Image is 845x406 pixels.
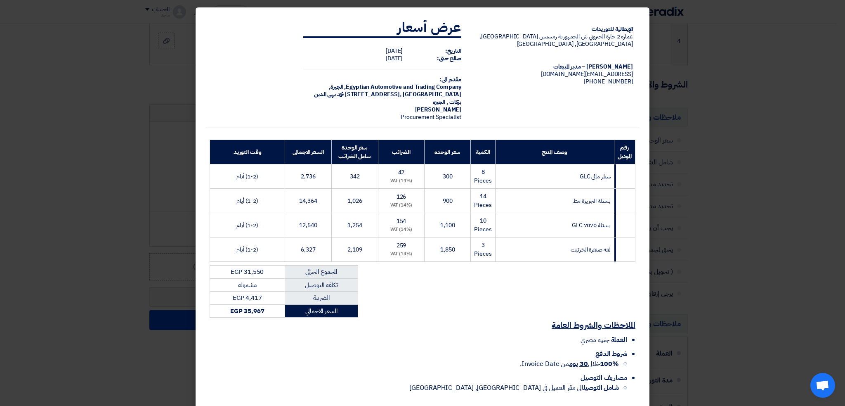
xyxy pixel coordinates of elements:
span: (1-2) أيام [236,172,258,181]
td: تكلفه التوصيل [285,278,358,292]
span: 14 Pieces [474,192,491,209]
th: سعر الوحدة شامل الضرائب [331,140,378,164]
div: [PERSON_NAME] – مدير المبيعات [474,63,633,71]
span: جنيه مصري [581,335,609,345]
th: سعر الوحدة [425,140,471,164]
span: 42 [398,168,405,177]
div: (14%) VAT [382,226,421,233]
span: 1,026 [347,197,362,205]
strong: 100% [600,359,619,369]
span: [EMAIL_ADDRESS][DOMAIN_NAME] [541,70,633,78]
span: بستلة 7070 GLC [572,221,611,230]
span: (1-2) أيام [236,221,258,230]
span: [PERSON_NAME] [415,105,462,114]
span: 900 [443,197,453,205]
li: الى مقر العميل في [GEOGRAPHIC_DATA], [GEOGRAPHIC_DATA] [210,383,619,393]
u: 30 يوم [569,359,588,369]
span: 3 Pieces [474,241,491,258]
div: (14%) VAT [382,178,421,185]
th: الكمية [471,140,495,164]
span: 300 [443,172,453,181]
span: 154 [397,217,406,226]
div: (14%) VAT [382,202,421,209]
strong: عرض أسعار [397,17,461,37]
th: وصف المنتج [495,140,614,164]
span: 126 [397,192,406,201]
span: [PHONE_NUMBER] [584,77,633,86]
span: [DATE] [386,54,402,63]
span: 12,540 [299,221,317,230]
span: EGP 4,417 [233,293,262,302]
span: العملة [611,335,627,345]
span: مصاريف التوصيل [581,373,627,383]
span: مشموله [238,280,256,290]
span: [DATE] [386,47,402,55]
span: 2,109 [347,245,362,254]
span: 2,736 [301,172,316,181]
span: Procurement Specialist [401,113,461,121]
strong: التاريخ: [445,47,461,55]
div: الإيطالية للتوريدات [474,26,633,33]
span: 342 [350,172,360,181]
span: 14,364 [299,197,317,205]
strong: مقدم الى: [439,75,461,84]
span: خلال من Invoice Date. [520,359,619,369]
span: 6,327 [301,245,316,254]
div: (14%) VAT [382,251,421,258]
span: 1,850 [440,245,455,254]
span: 10 Pieces [474,216,491,234]
th: السعر الاجمالي [285,140,332,164]
span: لفة صنفرة الخرتيت [571,245,610,254]
th: وقت التوريد [210,140,285,164]
span: (1-2) أيام [236,245,258,254]
span: بستلة الجزيرة مط [573,197,610,205]
span: 1,254 [347,221,362,230]
td: المجموع الجزئي [285,266,358,279]
span: سيلر مائى GLC [580,172,611,181]
td: الضريبة [285,292,358,305]
span: شروط الدفع [595,349,627,359]
span: 8 Pieces [474,168,491,185]
td: EGP 31,550 [210,266,285,279]
th: الضرائب [378,140,425,164]
strong: EGP 35,967 [230,306,264,316]
strong: شامل التوصيل [583,383,619,393]
span: Egyptian Automotive and Trading Company, [344,83,461,91]
td: السعر الاجمالي [285,304,358,318]
span: (1-2) أيام [236,197,258,205]
span: 1,100 [440,221,455,230]
u: الملاحظات والشروط العامة [552,319,635,331]
span: الجيزة, [GEOGRAPHIC_DATA] ,[STREET_ADDRESS] محمد بهي الدين بركات , الجيزة [314,83,461,106]
div: Open chat [810,373,835,398]
strong: صالح حتى: [437,54,461,63]
span: عماره 2 حارة الجبروني ش الجمهورية رمسيس [GEOGRAPHIC_DATA], [GEOGRAPHIC_DATA], [GEOGRAPHIC_DATA] [480,32,633,48]
span: 259 [397,241,406,250]
th: رقم الموديل [614,140,635,164]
